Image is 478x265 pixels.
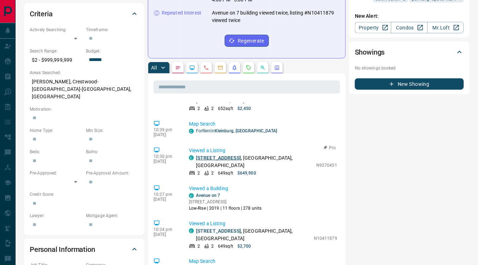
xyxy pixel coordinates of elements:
[237,105,251,112] p: $2,450
[30,8,53,20] h2: Criteria
[86,170,139,176] p: Pre-Approval Amount:
[189,205,261,211] p: Low-Rise | 2019 | 11 floors | 278 units
[218,243,233,249] p: 649 sqft
[203,65,209,71] svg: Calls
[86,48,139,54] p: Budget:
[30,241,139,258] div: Personal Information
[189,193,194,198] div: condos.ca
[30,5,139,22] div: Criteria
[225,35,269,47] button: Regenerate
[30,191,139,198] p: Credit Score:
[218,105,233,112] p: 652 sqft
[319,145,340,151] button: Pin
[237,243,251,249] p: $2,700
[86,27,139,33] p: Timeframe:
[355,12,464,20] p: New Alert:
[189,120,337,128] p: Map Search
[151,65,157,70] p: All
[355,22,391,33] a: Property
[30,76,139,103] p: [PERSON_NAME], Crestwood-[GEOGRAPHIC_DATA]-[GEOGRAPHIC_DATA], [GEOGRAPHIC_DATA]
[260,65,266,71] svg: Opportunities
[162,9,201,17] p: Repeated Interest
[316,162,337,169] p: N9270451
[30,70,139,76] p: Areas Searched:
[154,127,178,132] p: 10:39 pm
[30,127,82,134] p: Home Type:
[189,228,194,233] div: condos.ca
[218,65,223,71] svg: Emails
[197,105,200,112] p: 2
[314,235,337,242] p: N10411879
[154,197,178,202] p: [DATE]
[154,132,178,137] p: [DATE]
[189,185,337,192] p: Viewed a Building
[196,193,220,198] a: Avenue on 7
[175,65,181,71] svg: Notes
[355,46,385,58] h2: Showings
[211,170,214,176] p: 2
[189,155,194,160] div: condos.ca
[189,220,337,227] p: Viewed a Listing
[86,127,139,134] p: Min Size:
[30,244,95,255] h2: Personal Information
[211,243,214,249] p: 2
[196,227,310,242] p: , [GEOGRAPHIC_DATA], [GEOGRAPHIC_DATA]
[196,228,241,234] a: [STREET_ADDRESS]
[211,105,214,112] p: 2
[196,155,241,161] a: [STREET_ADDRESS]
[246,65,252,71] svg: Requests
[197,170,200,176] p: 2
[86,212,139,219] p: Mortgage Agent:
[196,154,313,169] p: , [GEOGRAPHIC_DATA], [GEOGRAPHIC_DATA]
[30,170,82,176] p: Pre-Approved:
[196,128,277,133] a: ForRentinKleinburg, [GEOGRAPHIC_DATA]
[391,22,427,33] a: Condos
[355,78,464,90] button: New Showing
[427,22,464,33] a: Mr.Loft
[154,154,178,159] p: 10:30 pm
[30,212,82,219] p: Lawyer:
[197,243,200,249] p: 2
[154,159,178,164] p: [DATE]
[30,48,82,54] p: Search Range:
[154,232,178,237] p: [DATE]
[215,128,277,133] span: Kleinburg, [GEOGRAPHIC_DATA]
[154,227,178,232] p: 10:24 pm
[189,199,261,205] p: [STREET_ADDRESS]
[274,65,280,71] svg: Agent Actions
[189,65,195,71] svg: Lead Browsing Activity
[355,44,464,61] div: Showings
[232,65,237,71] svg: Listing Alerts
[237,170,256,176] p: $649,900
[189,147,337,154] p: Viewed a Listing
[30,27,82,33] p: Actively Searching:
[86,149,139,155] p: Baths:
[212,9,340,24] p: Avenue on 7 building viewed twice, listing #N10411879 viewed twice
[355,65,464,71] p: No showings booked
[30,149,82,155] p: Beds:
[189,129,194,134] div: condos.ca
[218,170,233,176] p: 649 sqft
[30,54,82,66] p: $2 - $999,999,999
[154,192,178,197] p: 10:27 pm
[30,106,139,112] p: Motivation:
